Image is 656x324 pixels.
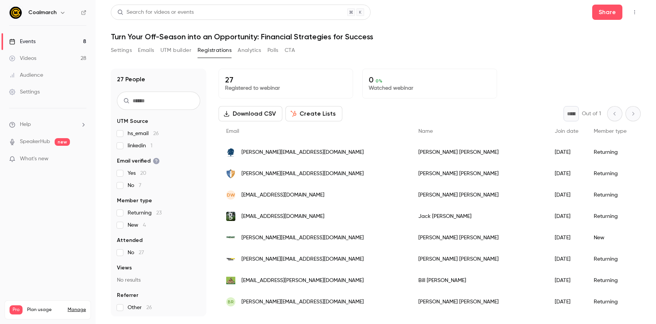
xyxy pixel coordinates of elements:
[140,171,146,176] span: 20
[226,233,235,242] img: fairwaylawnga.com
[226,148,235,157] img: turfandtreecare.com
[27,307,63,313] span: Plan usage
[68,307,86,313] a: Manage
[411,163,547,184] div: [PERSON_NAME] [PERSON_NAME]
[146,305,152,310] span: 26
[582,110,601,118] p: Out of 1
[117,8,194,16] div: Search for videos or events
[219,106,282,121] button: Download CSV
[547,184,586,206] div: [DATE]
[9,38,36,45] div: Events
[226,212,235,221] img: grassperson.com
[117,118,200,311] section: facet-groups
[117,276,200,284] p: No results
[225,75,347,84] p: 27
[153,131,159,136] span: 26
[586,248,634,270] div: Returning
[411,291,547,313] div: [PERSON_NAME] [PERSON_NAME]
[143,222,146,228] span: 4
[9,55,36,62] div: Videos
[111,44,132,56] button: Settings
[547,163,586,184] div: [DATE]
[117,118,148,125] span: UTM Source
[226,255,235,264] img: tailormadelawns.com
[117,157,160,165] span: Email verified
[139,183,141,188] span: 7
[369,84,490,92] p: Watched webinar
[117,264,132,272] span: Views
[128,182,141,189] span: No
[586,291,634,313] div: Returning
[225,84,347,92] p: Registered to webinar
[156,210,162,216] span: 23
[128,169,146,177] span: Yes
[128,304,152,311] span: Other
[198,44,232,56] button: Registrations
[227,192,235,198] span: Dw
[285,106,342,121] button: Create Lists
[547,270,586,291] div: [DATE]
[586,227,634,248] div: New
[267,44,279,56] button: Polls
[547,248,586,270] div: [DATE]
[411,184,547,206] div: [PERSON_NAME] [PERSON_NAME]
[241,255,364,263] span: [PERSON_NAME][EMAIL_ADDRESS][DOMAIN_NAME]
[139,250,144,255] span: 27
[228,298,234,305] span: BR
[238,44,261,56] button: Analytics
[594,129,627,134] span: Member type
[592,5,622,20] button: Share
[9,71,43,79] div: Audience
[369,75,490,84] p: 0
[241,234,364,242] span: [PERSON_NAME][EMAIL_ADDRESS][DOMAIN_NAME]
[547,227,586,248] div: [DATE]
[9,88,40,96] div: Settings
[411,248,547,270] div: [PERSON_NAME] [PERSON_NAME]
[117,75,145,84] h1: 27 People
[117,197,152,205] span: Member type
[128,209,162,217] span: Returning
[586,206,634,227] div: Returning
[20,121,31,129] span: Help
[586,163,634,184] div: Returning
[117,237,143,244] span: Attended
[411,270,547,291] div: Bill [PERSON_NAME]
[28,9,57,16] h6: Coalmarch
[586,184,634,206] div: Returning
[128,221,146,229] span: New
[411,227,547,248] div: [PERSON_NAME] [PERSON_NAME]
[111,32,641,41] h1: Turn Your Off-Season into an Opportunity: Financial Strategies for Success
[547,206,586,227] div: [DATE]
[128,142,152,150] span: linkedin
[411,142,547,163] div: [PERSON_NAME] [PERSON_NAME]
[20,138,50,146] a: SpeakerHub
[241,148,364,156] span: [PERSON_NAME][EMAIL_ADDRESS][DOMAIN_NAME]
[10,6,22,19] img: Coalmarch
[128,249,144,256] span: No
[241,277,364,285] span: [EMAIL_ADDRESS][PERSON_NAME][DOMAIN_NAME]
[547,291,586,313] div: [DATE]
[151,143,152,148] span: 1
[547,142,586,163] div: [DATE]
[160,44,191,56] button: UTM builder
[418,129,433,134] span: Name
[555,129,578,134] span: Join date
[376,78,382,84] span: 0 %
[586,142,634,163] div: Returning
[20,155,49,163] span: What's new
[241,213,324,221] span: [EMAIL_ADDRESS][DOMAIN_NAME]
[9,121,86,129] li: help-dropdown-opener
[226,169,235,178] img: wpest.com
[241,170,364,178] span: [PERSON_NAME][EMAIL_ADDRESS][DOMAIN_NAME]
[241,191,324,199] span: [EMAIL_ADDRESS][DOMAIN_NAME]
[411,206,547,227] div: Jack [PERSON_NAME]
[241,298,364,306] span: [PERSON_NAME][EMAIL_ADDRESS][DOMAIN_NAME]
[138,44,154,56] button: Emails
[117,292,138,299] span: Referrer
[10,305,23,314] span: Pro
[226,276,235,285] img: tuffturfmolebusters.com
[226,129,239,134] span: Email
[128,130,159,137] span: hs_email
[586,270,634,291] div: Returning
[55,138,70,146] span: new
